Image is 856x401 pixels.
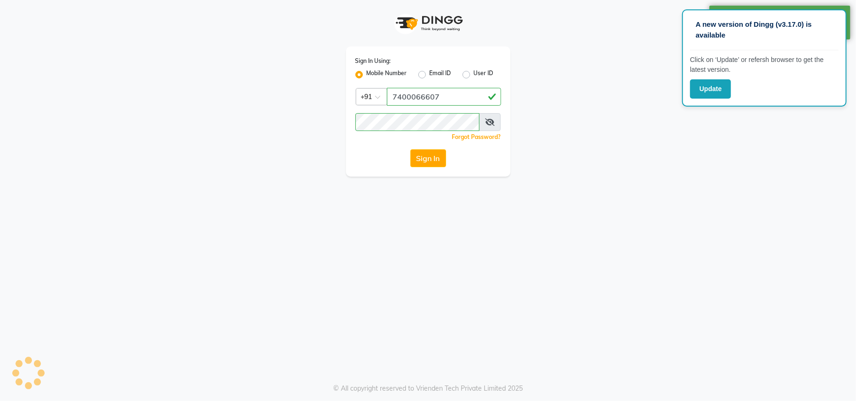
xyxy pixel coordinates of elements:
button: Sign In [410,149,446,167]
a: Forgot Password? [452,133,501,140]
label: Email ID [430,69,451,80]
input: Username [387,88,501,106]
label: User ID [474,69,494,80]
p: Click on ‘Update’ or refersh browser to get the latest version. [690,55,839,75]
label: Sign In Using: [355,57,391,65]
img: logo1.svg [391,9,466,37]
p: A new version of Dingg (v3.17.0) is available [696,19,833,40]
label: Mobile Number [367,69,407,80]
input: Username [355,113,479,131]
button: Update [690,79,731,99]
